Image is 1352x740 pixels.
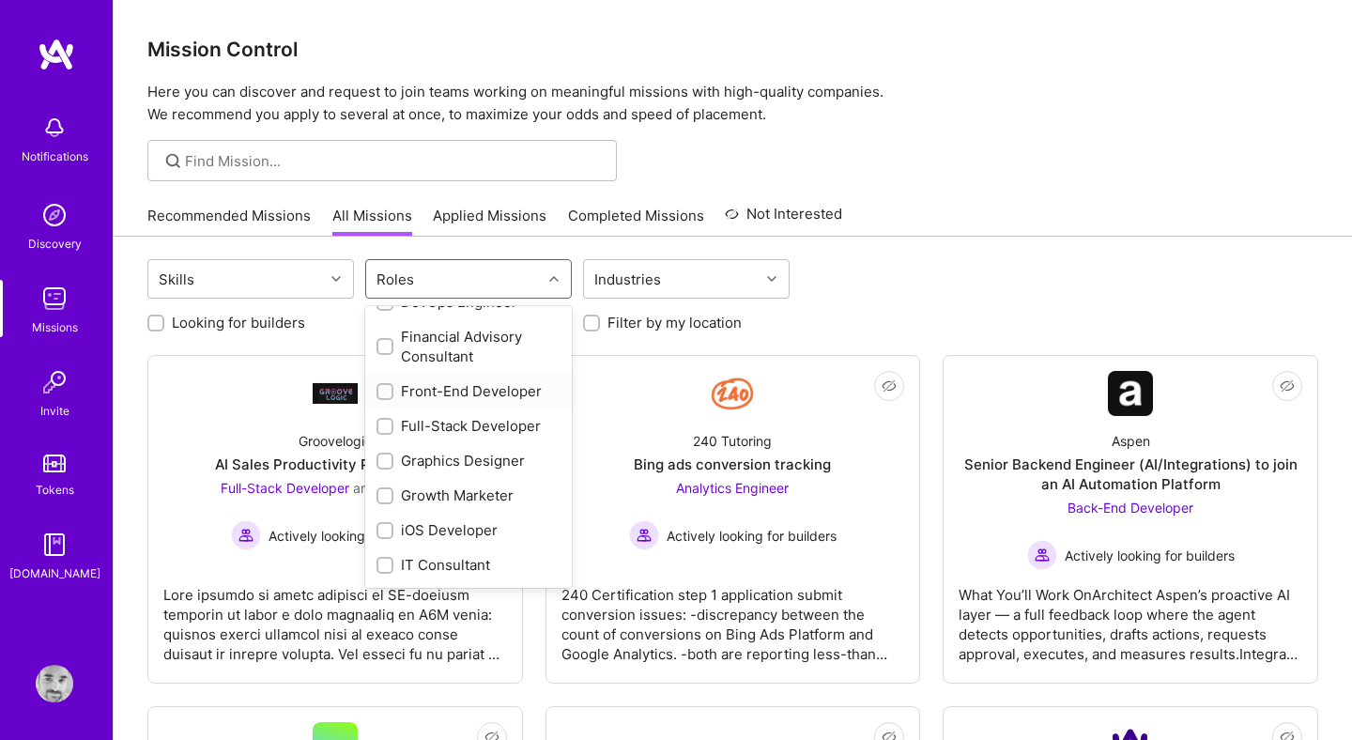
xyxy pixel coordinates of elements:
img: logo [38,38,75,71]
div: 240 Tutoring [693,431,772,451]
a: Not Interested [725,203,842,237]
div: Notifications [22,146,88,166]
img: discovery [36,196,73,234]
img: User Avatar [36,665,73,702]
i: icon EyeClosed [1280,378,1295,393]
img: Actively looking for builders [231,520,261,550]
i: icon SearchGrey [162,150,184,172]
img: Company Logo [313,383,358,403]
div: Missions [32,317,78,337]
img: Actively looking for builders [1027,540,1057,570]
div: iOS Developer [376,520,561,540]
h3: Mission Control [147,38,1318,61]
span: Back-End Developer [1068,500,1193,516]
div: Senior Backend Engineer (AI/Integrations) to join an AI Automation Platform [959,455,1302,494]
i: icon Chevron [331,274,341,284]
span: Full-Stack Developer [221,480,349,496]
label: Filter by my location [607,313,742,332]
div: Full-Stack Developer [376,416,561,436]
a: Company LogoAspenSenior Backend Engineer (AI/Integrations) to join an AI Automation PlatformBack-... [959,371,1302,668]
img: Company Logo [1108,371,1153,416]
div: IT Consultant [376,555,561,575]
span: Actively looking for builders [269,526,438,546]
div: 240 Certification step 1 application submit conversion issues: -discrepancy between the count of ... [561,570,905,664]
div: Industries [590,266,666,293]
img: guide book [36,526,73,563]
a: Company LogoGroovelogicAI Sales Productivity Platform MVPFull-Stack Developer and 1 other roleAct... [163,371,507,668]
img: Invite [36,363,73,401]
div: Bing ads conversion tracking [634,455,831,474]
a: Company Logo240 TutoringBing ads conversion trackingAnalytics Engineer Actively looking for build... [561,371,905,668]
div: Groovelogic [299,431,372,451]
div: AI Sales Productivity Platform MVP [215,455,454,474]
img: Actively looking for builders [629,520,659,550]
div: Roles [372,266,419,293]
a: All Missions [332,206,412,237]
label: Looking for builders [172,313,305,332]
div: Lore ipsumdo si ametc adipisci el SE-doeiusm temporin ut labor e dolo magnaaliq en A6M venia: qui... [163,570,507,664]
div: Skills [154,266,199,293]
div: Tokens [36,480,74,500]
img: teamwork [36,280,73,317]
img: tokens [43,455,66,472]
img: bell [36,109,73,146]
i: icon Chevron [549,274,559,284]
a: Completed Missions [568,206,704,237]
i: icon Chevron [767,274,776,284]
span: Analytics Engineer [676,480,789,496]
div: Graphics Designer [376,451,561,470]
div: Financial Advisory Consultant [376,327,561,366]
div: Growth Marketer [376,486,561,505]
span: and 1 other role [353,480,449,496]
div: What You’ll Work OnArchitect Aspen’s proactive AI layer — a full feedback loop where the agent de... [959,570,1302,664]
a: User Avatar [31,665,78,702]
i: icon EyeClosed [882,378,897,393]
input: Find Mission... [185,151,603,171]
a: Recommended Missions [147,206,311,237]
div: Invite [40,401,69,421]
span: Actively looking for builders [667,526,837,546]
div: Front-End Developer [376,381,561,401]
div: [DOMAIN_NAME] [9,563,100,583]
span: Actively looking for builders [1065,546,1235,565]
div: Discovery [28,234,82,254]
a: Applied Missions [433,206,546,237]
div: Aspen [1112,431,1150,451]
img: Company Logo [710,371,755,416]
p: Here you can discover and request to join teams working on meaningful missions with high-quality ... [147,81,1318,126]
